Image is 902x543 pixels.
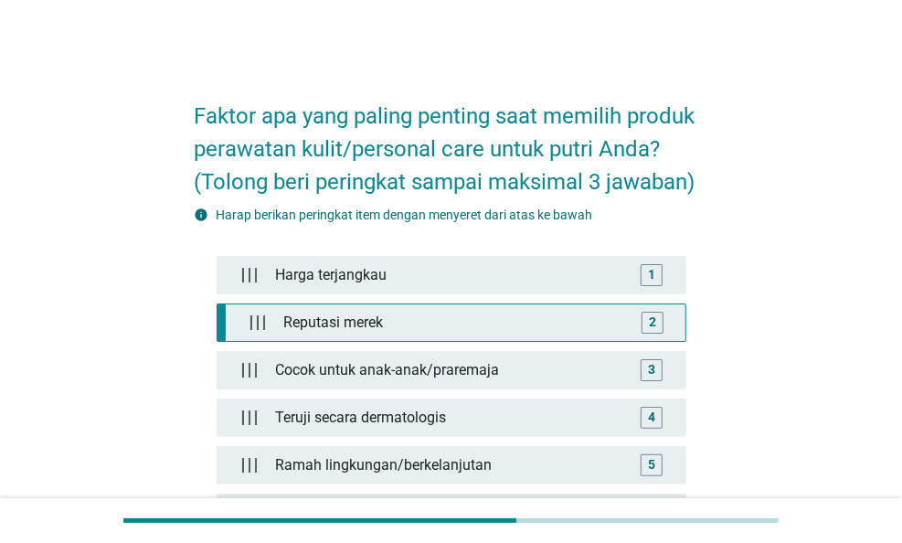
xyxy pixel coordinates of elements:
div: Reputasi merek [276,304,634,341]
label: Harap berikan peringkat item dengan menyeret dari atas ke bawah [217,208,593,222]
img: drag_handle.d409663.png [241,362,258,378]
img: drag_handle.d409663.png [241,267,258,283]
i: info [195,208,209,222]
div: Cocok untuk anak-anak/praremaja [268,352,633,389]
div: 2 [649,313,656,332]
div: 4 [648,408,655,427]
div: 3 [648,360,655,379]
div: 5 [648,455,655,474]
div: Ramah lingkungan/berkelanjutan [268,447,633,484]
h2: Faktor apa yang paling penting saat memilih produk perawatan kulit/personal care untuk putri Anda... [195,81,708,198]
div: Harga terjangkau [268,257,633,293]
div: Teruji secara dermatologis [268,399,633,436]
img: drag_handle.d409663.png [249,314,266,331]
img: drag_handle.d409663.png [241,410,258,426]
div: Direkomendasikan oleh dokter [268,495,633,531]
img: drag_handle.d409663.png [241,457,258,474]
div: 1 [648,265,655,284]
